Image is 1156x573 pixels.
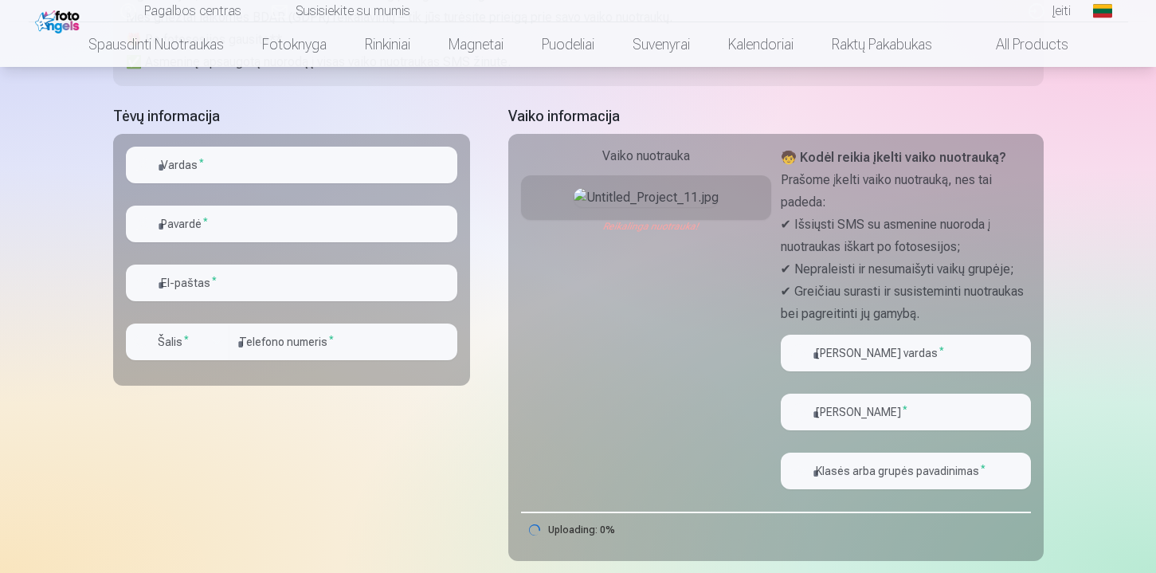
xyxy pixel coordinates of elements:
a: Magnetai [429,22,523,67]
a: Kalendoriai [709,22,813,67]
a: All products [951,22,1087,67]
a: Spausdinti nuotraukas [69,22,243,67]
a: Fotoknyga [243,22,346,67]
img: /fa2 [35,6,84,33]
h5: Tėvų informacija [113,105,470,128]
a: Puodeliai [523,22,613,67]
p: ✔ Nepraleisti ir nesumaišyti vaikų grupėje; [781,258,1031,281]
img: Untitled_Project_11.jpg [574,188,719,207]
strong: 🧒 Kodėl reikia įkelti vaiko nuotrauką? [781,150,1006,165]
h5: Vaiko informacija [508,105,1044,128]
div: Vaiko nuotrauka [521,147,771,166]
p: Prašome įkelti vaiko nuotrauką, nes tai padeda: [781,169,1031,214]
button: Šalis* [126,324,229,360]
a: Suvenyrai [613,22,709,67]
p: ✔ Greičiau surasti ir susisteminti nuotraukas bei pagreitinti jų gamybą. [781,281,1031,325]
div: Uploading [521,512,618,548]
p: ✔ Išsiųsti SMS su asmenine nuoroda į nuotraukas iškart po fotosesijos; [781,214,1031,258]
div: Reikalinga nuotrauka! [521,220,771,233]
label: Šalis [151,334,195,350]
a: Raktų pakabukas [813,22,951,67]
div: Uploading: 0% [548,525,615,535]
a: Rinkiniai [346,22,429,67]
